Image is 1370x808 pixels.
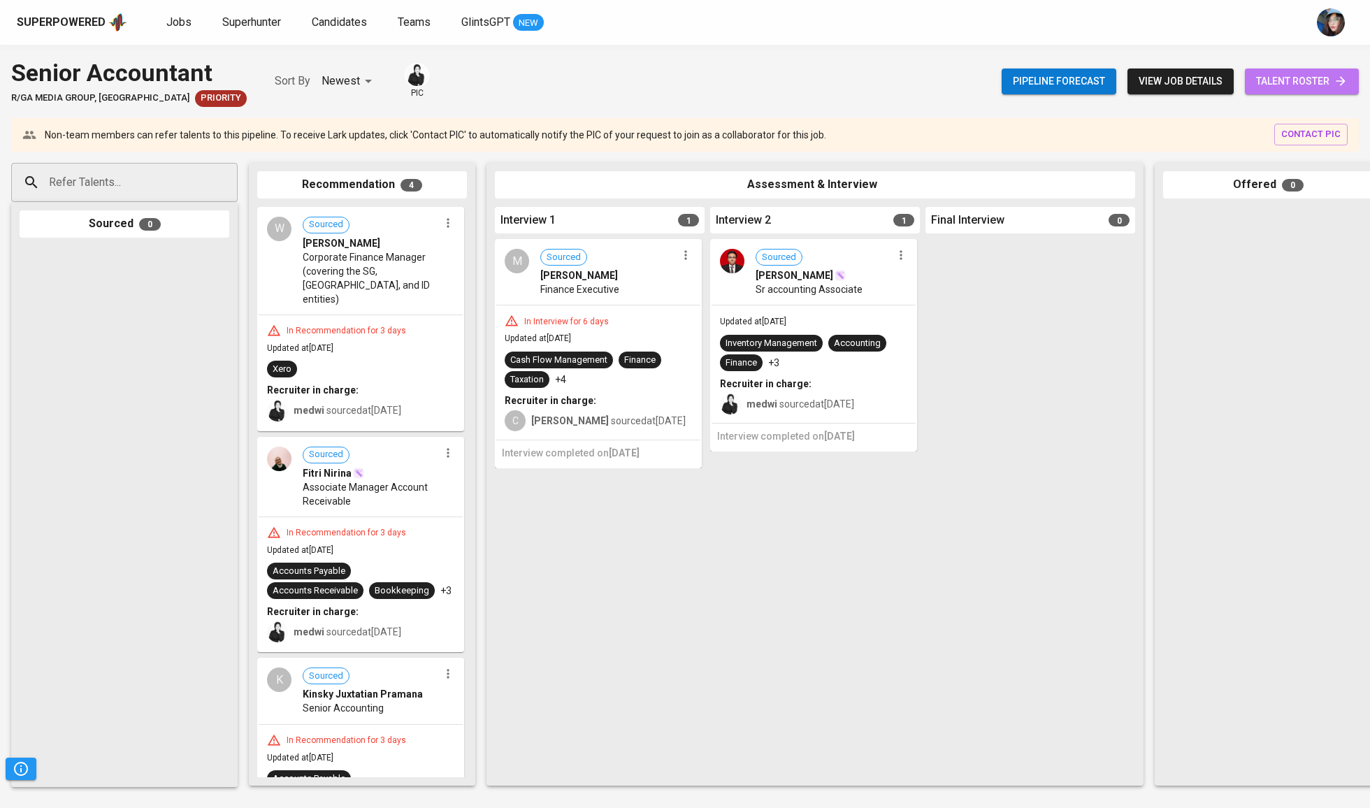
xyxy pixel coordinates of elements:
span: Sourced [756,251,802,264]
a: Superhunter [222,14,284,31]
span: sourced at [DATE] [747,398,854,410]
img: magic_wand.svg [353,468,364,479]
span: Jobs [166,15,192,29]
button: view job details [1127,68,1234,94]
span: [PERSON_NAME] [540,268,618,282]
div: In Recommendation for 3 days [281,325,412,337]
p: +3 [440,584,452,598]
span: Sourced [303,218,349,231]
img: c4ea982570ce2b8e8e011b085a0f83f4.jpg [720,249,744,273]
h6: Interview completed on [717,429,910,445]
span: talent roster [1256,73,1348,90]
div: W [267,217,291,241]
span: Candidates [312,15,367,29]
span: Corporate Finance Manager (covering the SG, [GEOGRAPHIC_DATA], and ID entities) [303,250,439,306]
h6: Interview completed on [502,446,695,461]
span: Updated at [DATE] [505,333,571,343]
div: pic [405,63,429,99]
div: Xero [273,363,291,376]
span: [PERSON_NAME] [303,236,380,250]
button: contact pic [1274,124,1348,145]
span: Senior Accounting [303,701,384,715]
span: Interview 1 [500,212,556,229]
span: 0 [1282,179,1304,192]
a: Jobs [166,14,194,31]
p: Non-team members can refer talents to this pipeline. To receive Lark updates, click 'Contact PIC'... [45,128,826,142]
p: Sort By [275,73,310,89]
button: Pipeline Triggers [6,758,36,780]
p: Newest [322,73,360,89]
div: Taxation [510,373,544,387]
div: Accounts Payable [273,772,345,786]
span: R/GA MEDIA GROUP, [GEOGRAPHIC_DATA] [11,92,189,105]
span: Priority [195,92,247,105]
span: Interview 2 [716,212,771,229]
b: medwi [294,626,324,637]
p: +4 [555,373,566,387]
span: Updated at [DATE] [267,343,333,353]
div: Accounting [834,337,881,350]
div: Inventory Management [726,337,817,350]
b: [PERSON_NAME] [531,415,609,426]
span: sourced at [DATE] [294,405,401,416]
span: view job details [1139,73,1223,90]
img: medwi@glints.com [267,621,288,642]
a: Candidates [312,14,370,31]
button: Open [230,181,233,184]
img: medwi@glints.com [406,64,428,86]
b: medwi [747,398,777,410]
img: medwi@glints.com [720,394,741,414]
span: Sourced [541,251,586,264]
span: contact pic [1281,127,1341,143]
span: Superhunter [222,15,281,29]
span: 1 [678,214,699,226]
div: C [505,410,526,431]
span: NEW [513,16,544,30]
div: M [505,249,529,273]
span: Finance Executive [540,282,619,296]
div: Sourced [20,210,229,238]
span: Updated at [DATE] [267,545,333,555]
div: Finance [726,356,757,370]
img: medwi@glints.com [267,401,288,421]
span: GlintsGPT [461,15,510,29]
a: Superpoweredapp logo [17,12,127,33]
b: Recruiter in charge: [267,606,359,617]
div: In Interview for 6 days [519,316,614,328]
span: [DATE] [824,431,855,442]
span: Kinsky Juxtatian Pramana [303,687,423,701]
div: Senior Accountant [11,56,247,90]
span: 1 [893,214,914,226]
span: sourced at [DATE] [531,415,686,426]
span: Final Interview [931,212,1004,229]
b: Recruiter in charge: [720,378,812,389]
span: sourced at [DATE] [294,626,401,637]
div: New Job received from Demand Team [195,90,247,107]
span: Associate Manager Account Receivable [303,480,439,508]
span: [PERSON_NAME] [756,268,833,282]
b: Recruiter in charge: [267,384,359,396]
span: Teams [398,15,431,29]
img: magic_wand.svg [835,270,846,281]
button: Pipeline forecast [1002,68,1116,94]
b: medwi [294,405,324,416]
span: Fitri Nirina [303,466,352,480]
img: 51f5732807b681dae461b8fa77474374.jpg [267,447,291,471]
span: Updated at [DATE] [267,753,333,763]
div: Superpowered [17,15,106,31]
div: Cash Flow Management [510,354,607,367]
span: Updated at [DATE] [720,317,786,326]
div: In Recommendation for 3 days [281,527,412,539]
a: talent roster [1245,68,1359,94]
p: +3 [768,356,779,370]
a: Teams [398,14,433,31]
div: K [267,668,291,692]
div: In Recommendation for 3 days [281,735,412,746]
div: Accounts Receivable [273,584,358,598]
span: Pipeline forecast [1013,73,1105,90]
span: [DATE] [609,447,640,459]
div: Assessment & Interview [495,171,1135,199]
div: Bookkeeping [375,584,429,598]
img: app logo [108,12,127,33]
span: Sr accounting Associate [756,282,863,296]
